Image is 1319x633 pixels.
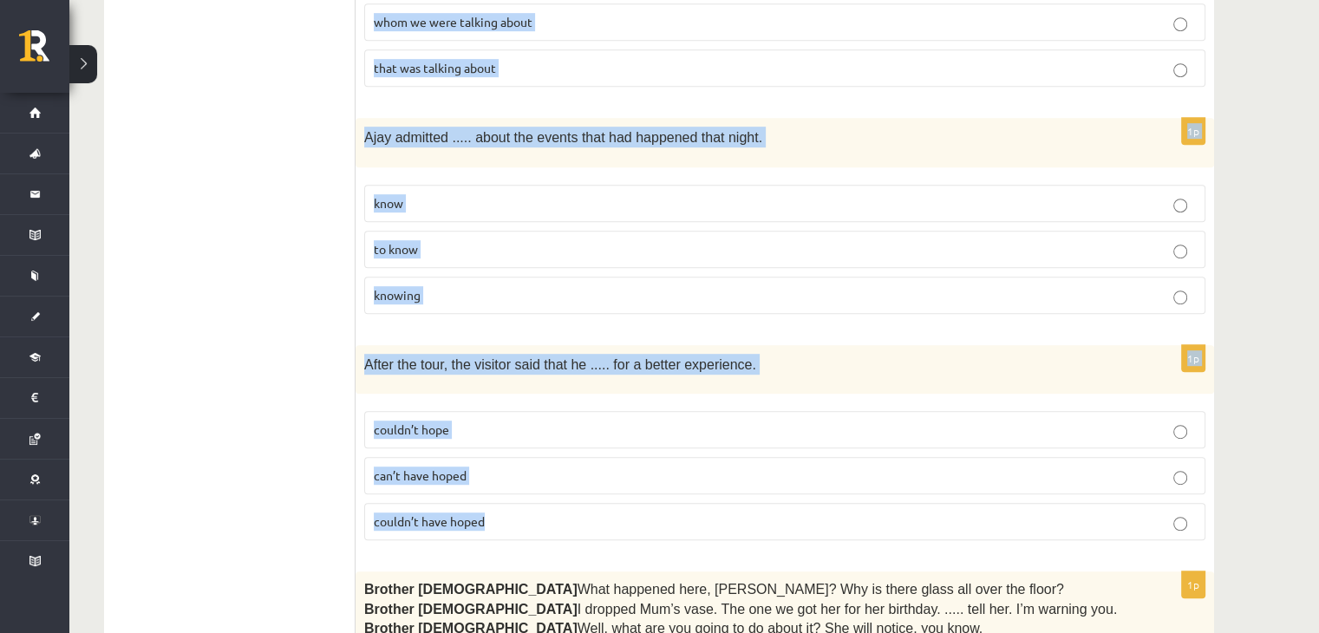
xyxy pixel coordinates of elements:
span: Ajay admitted ..... about the events that had happened that night. [364,130,762,145]
p: 1p [1181,117,1205,145]
span: that was talking about [374,60,496,75]
p: 1p [1181,344,1205,372]
a: Rīgas 1. Tālmācības vidusskola [19,30,69,74]
span: whom we were talking about [374,14,532,29]
span: Brother [DEMOGRAPHIC_DATA] [364,582,578,597]
span: After the tour, the visitor said that he ..... for a better experience. [364,357,756,372]
span: Brother [DEMOGRAPHIC_DATA] [364,602,578,617]
input: know [1173,199,1187,212]
span: can’t have hoped [374,467,467,483]
input: couldn’t have hoped [1173,517,1187,531]
span: knowing [374,287,421,303]
input: whom we were talking about [1173,17,1187,31]
span: to know [374,241,418,257]
p: 1p [1181,571,1205,598]
span: couldn’t have hoped [374,513,485,529]
input: knowing [1173,290,1187,304]
input: that was talking about [1173,63,1187,77]
input: couldn’t hope [1173,425,1187,439]
span: know [374,195,403,211]
span: couldn’t hope [374,421,449,437]
input: can’t have hoped [1173,471,1187,485]
span: What happened here, [PERSON_NAME]? Why is there glass all over the floor? [578,582,1064,597]
span: I dropped Mum’s vase. The one we got her for her birthday. ..... tell her. I’m warning you. [578,602,1118,617]
input: to know [1173,245,1187,258]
